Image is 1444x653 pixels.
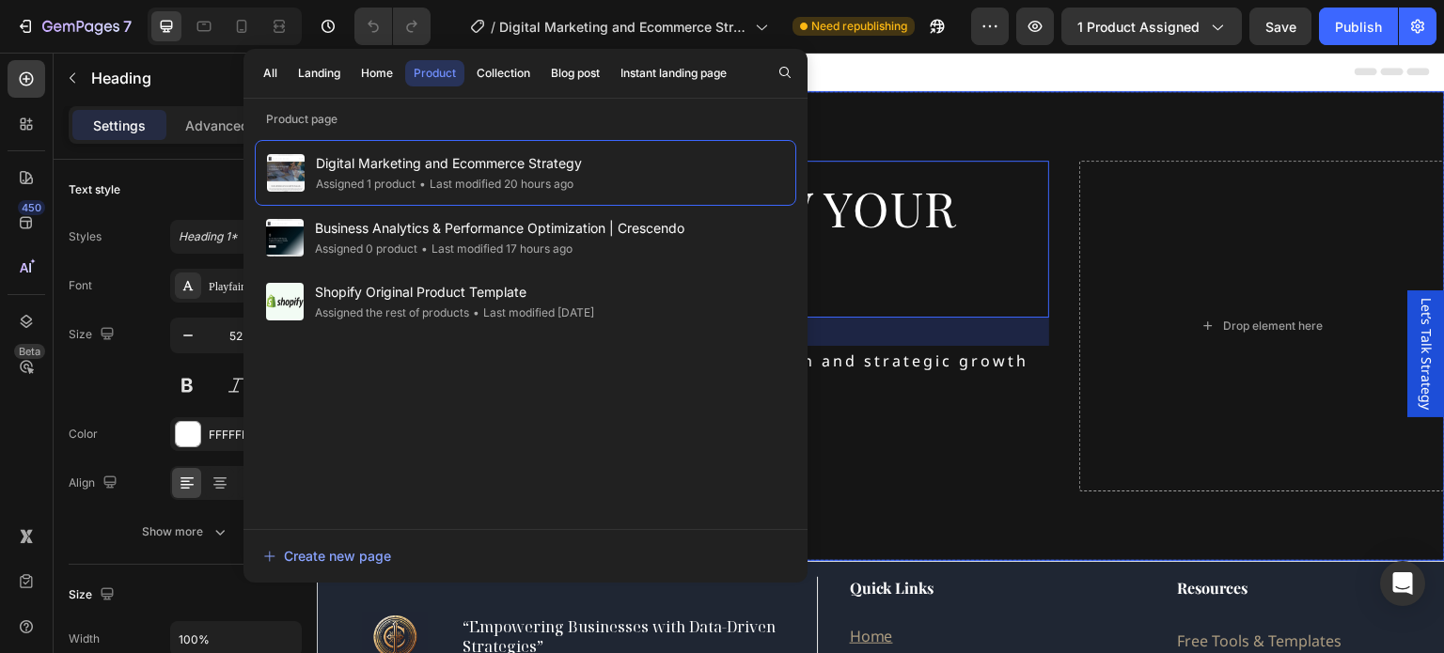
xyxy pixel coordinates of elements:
button: Show more [69,515,302,549]
div: Product [414,65,456,82]
div: Collection [477,65,530,82]
button: 7 [8,8,140,45]
div: Last modified 20 hours ago [416,175,573,194]
div: Size [69,322,118,348]
button: Landing [290,60,349,86]
div: Text style [69,181,120,198]
span: Save [1265,19,1296,35]
div: Drop element here [906,266,1006,281]
span: 1 product assigned [1077,17,1200,37]
span: Heading 1* [179,228,238,245]
span: Digital Marketing and Ecommerce Strategy [499,17,747,37]
strong: Quick Links [533,525,618,545]
p: Your partner in building your digital foundation and strategic growth path. [24,295,730,350]
div: Open Intercom Messenger [1380,561,1425,606]
div: Last modified 17 hours ago [417,240,573,258]
div: Instant landing page [620,65,727,82]
div: Font [69,277,92,294]
div: Beta [14,344,45,359]
div: Heading [24,82,75,99]
span: Need republishing [811,18,907,35]
span: Business Analytics & Performance Optimization | Crescendo [315,217,684,240]
div: Publish [1335,17,1382,37]
button: Product [405,60,464,86]
p: Product page [243,110,808,129]
button: All [255,60,286,86]
span: • [419,177,426,191]
div: Styles [69,228,102,245]
button: Publish [1319,8,1398,45]
div: 450 [18,200,45,215]
div: Last modified [DATE] [469,303,594,322]
div: Home [361,65,393,82]
p: 7 [123,15,132,38]
button: Blog post [542,60,608,86]
a: Home [533,573,576,594]
div: Size [69,583,118,608]
div: Hero Banner [4,41,79,58]
button: 1 product assigned [1061,8,1242,45]
div: Assigned 1 product [316,175,416,194]
button: Instant landing page [612,60,735,86]
span: / [491,17,495,37]
div: All [263,65,277,82]
button: Save [1249,8,1311,45]
span: • [421,241,428,256]
div: Assigned the rest of products [315,303,469,322]
button: Create new page [262,537,789,575]
div: Create new page [263,546,391,566]
span: Start Building [DATE] [30,400,243,427]
div: Align [69,471,121,496]
p: Settings [93,116,146,135]
iframe: Design area [317,53,1444,653]
img: Describes the appearance of the image [45,560,111,609]
div: Color [69,426,98,443]
span: Digital Marketing and Ecommerce Strategy [316,152,582,175]
strong: Resources [860,525,931,545]
button: Heading 1* [170,220,302,254]
div: Width [69,630,100,647]
p: Free Tools & Templates [860,575,1126,602]
div: Assigned 0 product [315,240,417,258]
p: Heading [91,67,294,89]
div: Landing [298,65,340,82]
div: Blog post [551,65,600,82]
span: Let’s Talk Strategy [1100,245,1119,357]
div: Show more [142,522,229,541]
div: FFFFFF [209,427,297,443]
span: Shopify Original Product Template [315,281,594,303]
span: • [473,305,479,319]
div: Playfair Display SC [209,278,297,295]
button: Collection [468,60,539,86]
p: Advanced [185,116,249,135]
div: Undo/Redo [354,8,431,45]
button: Home [353,60,401,86]
h2: “Empowering Businesses with Data-Driven Strategies” [138,557,471,612]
